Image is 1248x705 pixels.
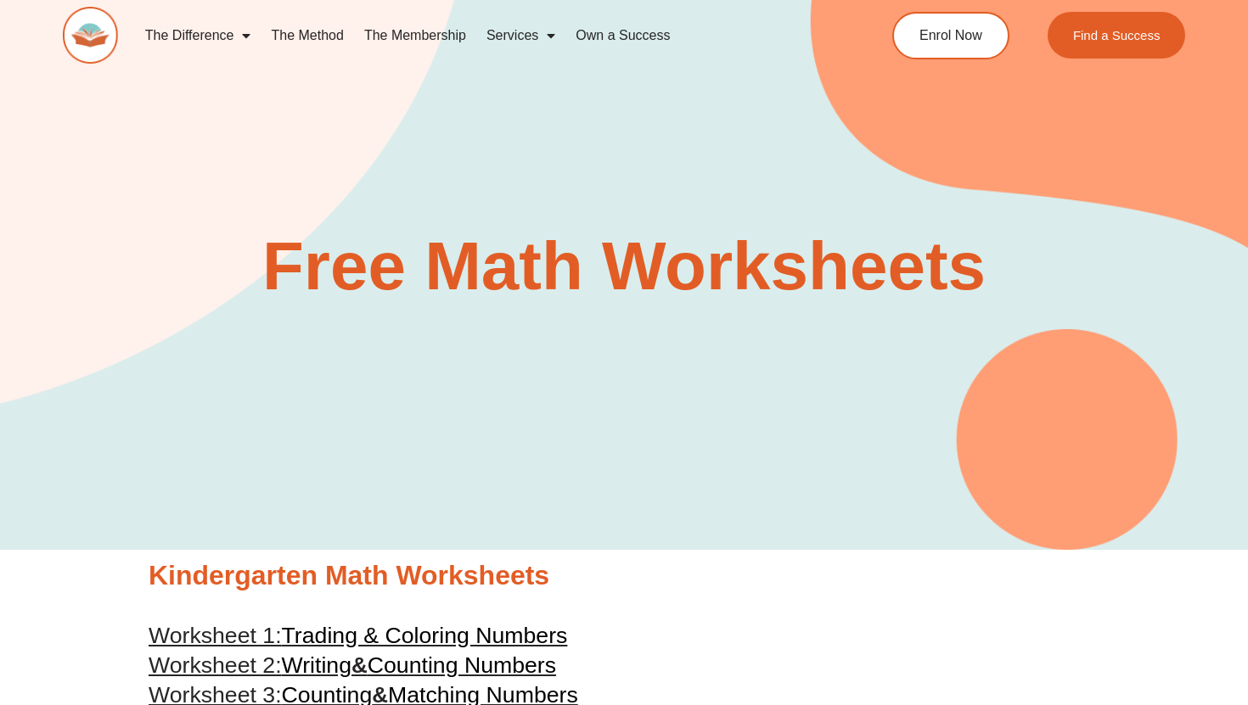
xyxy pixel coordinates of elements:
span: Enrol Now [919,29,982,42]
span: Trading & Coloring Numbers [282,623,568,648]
a: Own a Success [565,16,680,55]
span: Counting Numbers [368,652,556,678]
a: Worksheet 1:Trading & Coloring Numbers [149,623,567,648]
nav: Menu [135,16,829,55]
h2: Free Math Worksheets [140,232,1108,300]
a: Services [476,16,565,55]
span: Find a Success [1073,29,1161,42]
a: Find a Success [1048,12,1186,59]
h2: Kindergarten Math Worksheets [149,558,1099,594]
a: Worksheet 2:Writing&Counting Numbers [149,652,556,678]
a: Enrol Now [892,12,1009,59]
span: Worksheet 2: [149,652,282,678]
a: The Method [261,16,353,55]
a: The Membership [354,16,476,55]
span: Writing [282,652,351,678]
a: The Difference [135,16,261,55]
span: Worksheet 1: [149,623,282,648]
